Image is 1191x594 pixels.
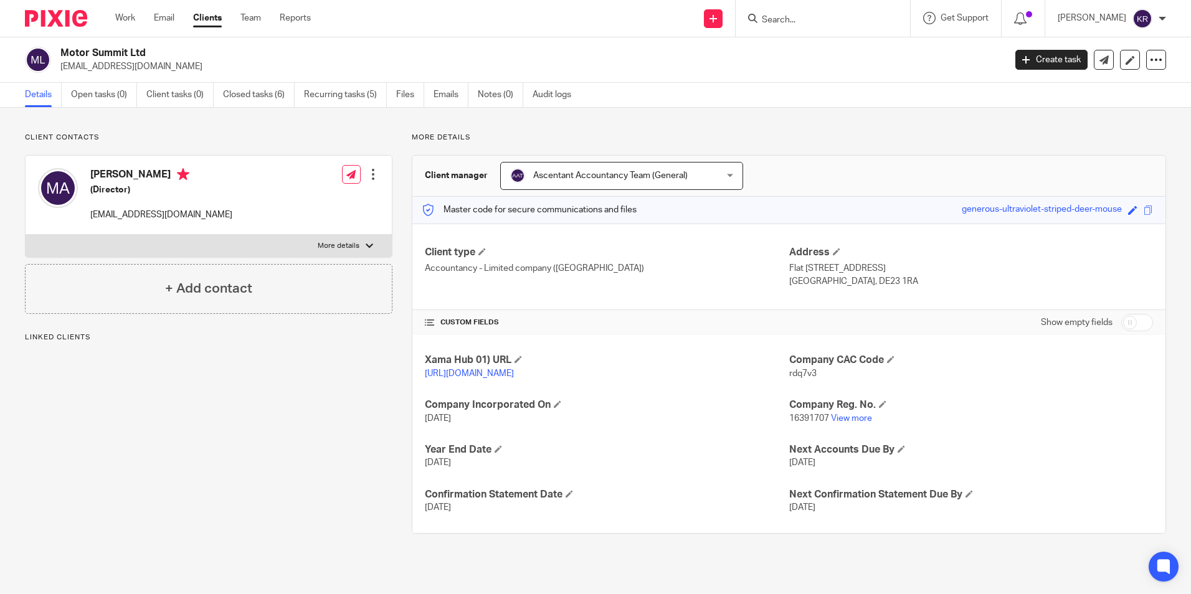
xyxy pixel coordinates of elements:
[425,414,451,423] span: [DATE]
[90,184,232,196] h5: (Director)
[789,354,1153,367] h4: Company CAC Code
[25,10,87,27] img: Pixie
[422,204,637,216] p: Master code for secure communications and files
[1058,12,1126,24] p: [PERSON_NAME]
[154,12,174,24] a: Email
[478,83,523,107] a: Notes (0)
[789,503,815,512] span: [DATE]
[165,279,252,298] h4: + Add contact
[789,414,829,423] span: 16391707
[396,83,424,107] a: Files
[25,83,62,107] a: Details
[425,488,789,501] h4: Confirmation Statement Date
[434,83,468,107] a: Emails
[38,168,78,208] img: svg%3E
[146,83,214,107] a: Client tasks (0)
[425,262,789,275] p: Accountancy - Limited company ([GEOGRAPHIC_DATA])
[425,458,451,467] span: [DATE]
[25,332,392,342] p: Linked clients
[789,275,1153,288] p: [GEOGRAPHIC_DATA], DE23 1RA
[60,47,809,60] h2: Motor Summit Ltd
[1015,50,1088,70] a: Create task
[789,262,1153,275] p: Flat [STREET_ADDRESS]
[941,14,989,22] span: Get Support
[533,171,688,180] span: Ascentant Accountancy Team (General)
[789,398,1153,412] h4: Company Reg. No.
[1041,316,1113,329] label: Show empty fields
[318,241,359,251] p: More details
[425,169,488,182] h3: Client manager
[425,503,451,512] span: [DATE]
[240,12,261,24] a: Team
[90,168,232,184] h4: [PERSON_NAME]
[60,60,997,73] p: [EMAIL_ADDRESS][DOMAIN_NAME]
[962,203,1122,217] div: generous-ultraviolet-striped-deer-mouse
[425,246,789,259] h4: Client type
[425,354,789,367] h4: Xama Hub 01) URL
[177,168,189,181] i: Primary
[789,458,815,467] span: [DATE]
[280,12,311,24] a: Reports
[25,47,51,73] img: svg%3E
[71,83,137,107] a: Open tasks (0)
[789,369,817,378] span: rdq7v3
[533,83,581,107] a: Audit logs
[223,83,295,107] a: Closed tasks (6)
[1132,9,1152,29] img: svg%3E
[304,83,387,107] a: Recurring tasks (5)
[115,12,135,24] a: Work
[789,246,1153,259] h4: Address
[425,369,514,378] a: [URL][DOMAIN_NAME]
[425,318,789,328] h4: CUSTOM FIELDS
[412,133,1166,143] p: More details
[789,443,1153,456] h4: Next Accounts Due By
[425,398,789,412] h4: Company Incorporated On
[90,209,232,221] p: [EMAIL_ADDRESS][DOMAIN_NAME]
[425,443,789,456] h4: Year End Date
[193,12,222,24] a: Clients
[789,488,1153,501] h4: Next Confirmation Statement Due By
[761,15,873,26] input: Search
[25,133,392,143] p: Client contacts
[510,168,525,183] img: svg%3E
[831,414,872,423] a: View more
